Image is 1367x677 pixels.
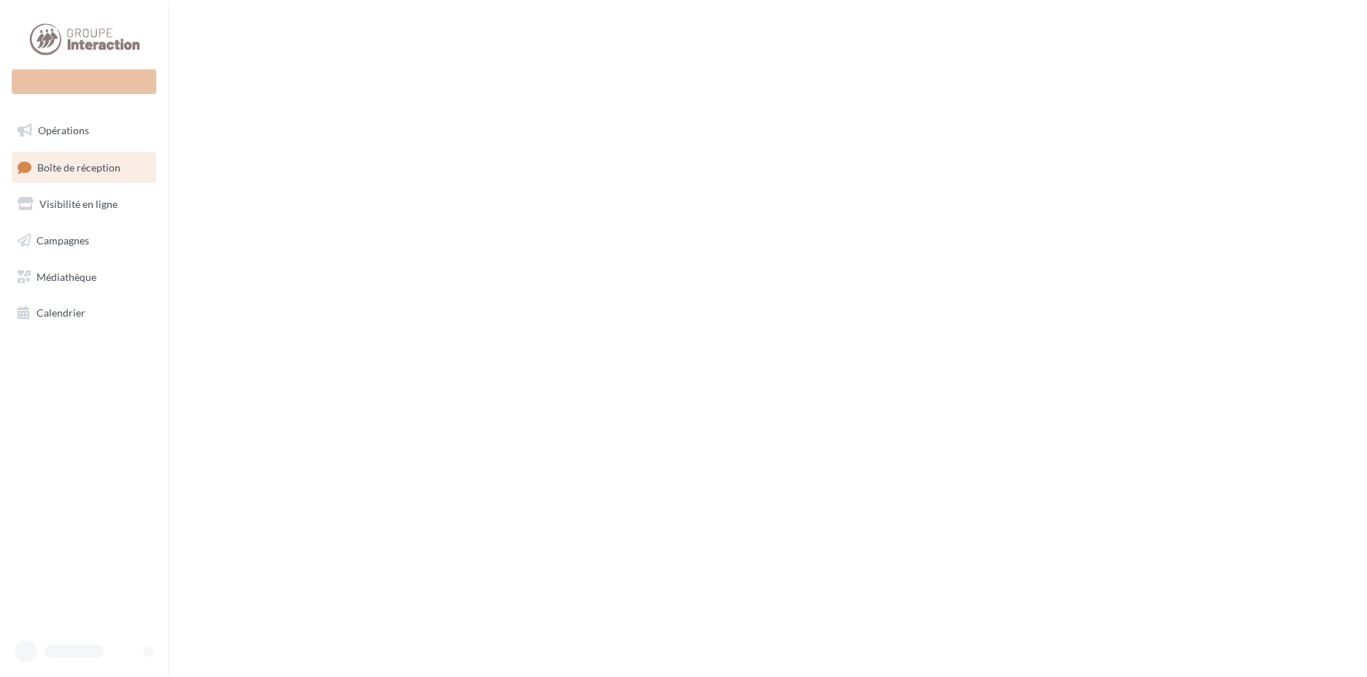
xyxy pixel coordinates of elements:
a: Médiathèque [9,262,159,293]
span: Boîte de réception [37,160,120,173]
a: Opérations [9,115,159,146]
a: Boîte de réception [9,152,159,183]
span: Opérations [38,124,89,136]
a: Visibilité en ligne [9,189,159,220]
a: Campagnes [9,225,159,256]
a: Calendrier [9,298,159,328]
span: Médiathèque [37,270,96,282]
span: Calendrier [37,306,85,319]
div: Nouvelle campagne [12,69,156,94]
span: Campagnes [37,234,89,247]
span: Visibilité en ligne [39,198,118,210]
